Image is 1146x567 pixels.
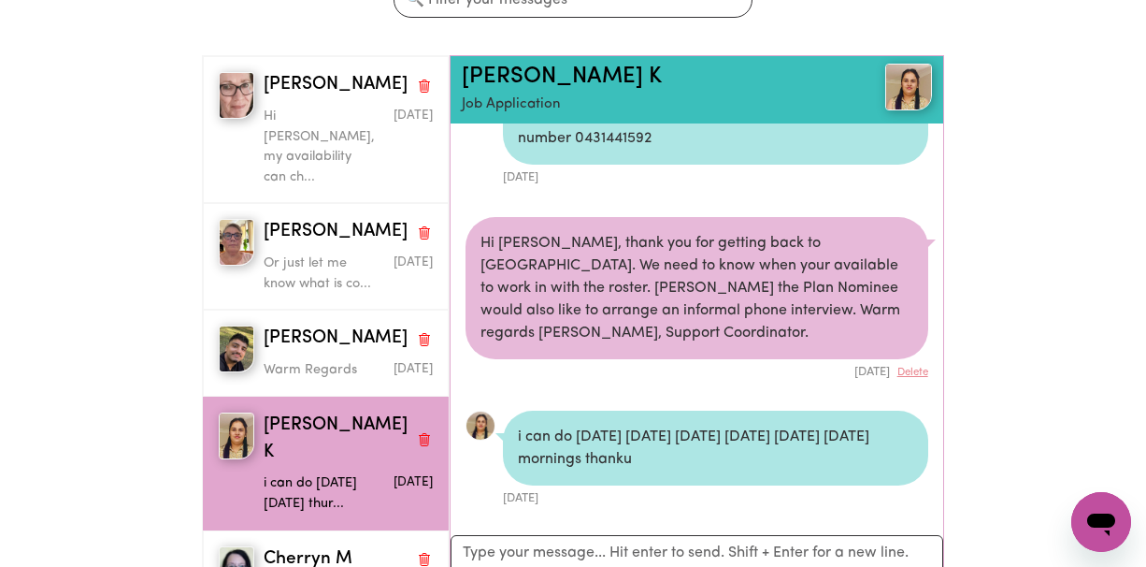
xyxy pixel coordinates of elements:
div: [DATE] [503,165,928,186]
p: Or just let me know what is co... [264,254,377,294]
span: [PERSON_NAME] [264,219,408,246]
button: Sharon S[PERSON_NAME]Delete conversationOr just let me know what is co...Message sent on Septembe... [203,203,448,310]
a: Mandeep K [853,64,932,110]
div: [DATE] [503,486,928,507]
a: View Mandeep K's profile [466,411,495,441]
span: Message sent on September 5, 2025 [394,476,433,488]
button: Delete conversation [416,74,433,98]
button: Faisal A[PERSON_NAME]Delete conversationWarm RegardsMessage sent on September 5, 2025 [203,310,448,396]
img: Faisal A [219,326,254,372]
button: Delete conversation [416,327,433,352]
iframe: Button to launch messaging window [1071,492,1131,552]
button: Delete [897,365,928,381]
span: [PERSON_NAME] [264,326,408,353]
span: Message sent on September 0, 2025 [394,109,433,122]
div: [DATE] [466,359,928,381]
span: [PERSON_NAME] K [264,413,408,467]
img: C46033D5756A96F96D6E9C476F39F62E_avatar_blob [466,411,495,441]
button: Delete conversation [416,221,433,245]
img: View Mandeep K's profile [885,64,932,110]
p: Hi [PERSON_NAME], my availability can ch... [264,107,377,187]
img: Mandeep K [219,413,254,459]
img: Clare W [219,72,254,119]
button: Clare W[PERSON_NAME]Delete conversationHi [PERSON_NAME], my availability can ch...Message sent on... [203,56,448,203]
p: Warm Regards [264,360,377,381]
div: i can do [DATE] [DATE] [DATE] [DATE] [DATE] [DATE] mornings thanku [503,411,928,486]
span: Message sent on September 5, 2025 [394,256,433,269]
p: Job Application [462,94,853,116]
img: Sharon S [219,219,254,266]
div: Hi [PERSON_NAME], thank you for getting back to [GEOGRAPHIC_DATA]. We need to know when your avai... [466,217,928,359]
a: [PERSON_NAME] K [462,65,662,88]
p: i can do [DATE] [DATE] thur... [264,473,377,514]
button: Delete conversation [416,428,433,452]
button: Mandeep K[PERSON_NAME] KDelete conversationi can do [DATE] [DATE] thur...Message sent on Septembe... [203,397,448,531]
span: [PERSON_NAME] [264,72,408,99]
span: Message sent on September 5, 2025 [394,363,433,375]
